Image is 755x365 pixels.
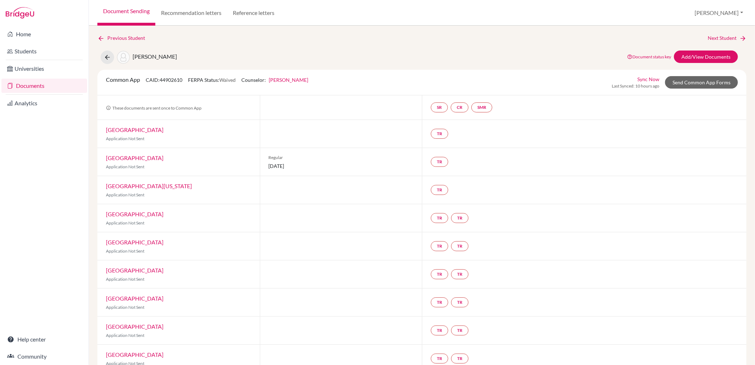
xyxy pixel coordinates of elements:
a: TR [431,269,448,279]
span: Last Synced: 10 hours ago [612,83,659,89]
a: [GEOGRAPHIC_DATA][US_STATE] [106,182,192,189]
a: TR [431,157,448,167]
a: TR [451,326,468,335]
a: [GEOGRAPHIC_DATA] [106,239,164,245]
span: Application Not Sent [106,164,144,169]
a: Community [1,349,87,364]
a: TR [451,241,468,251]
a: [GEOGRAPHIC_DATA] [106,211,164,217]
a: Students [1,44,87,58]
a: [GEOGRAPHIC_DATA] [106,126,164,133]
span: Application Not Sent [106,192,144,197]
a: Documents [1,79,87,93]
a: [GEOGRAPHIC_DATA] [106,267,164,274]
span: Counselor: [241,77,308,83]
span: FERPA Status: [188,77,236,83]
a: TR [431,185,448,195]
a: TR [431,326,448,335]
span: Application Not Sent [106,220,144,226]
a: Send Common App Forms [665,76,738,89]
span: Application Not Sent [106,305,144,310]
a: SMR [471,102,492,112]
a: [GEOGRAPHIC_DATA] [106,295,164,302]
a: Previous Student [97,34,151,42]
a: TR [431,297,448,307]
span: CAID: 44902610 [146,77,182,83]
a: [GEOGRAPHIC_DATA] [106,351,164,358]
a: Universities [1,62,87,76]
button: [PERSON_NAME] [691,6,746,20]
a: Next Student [708,34,746,42]
a: Analytics [1,96,87,110]
a: TR [451,269,468,279]
span: Application Not Sent [106,136,144,141]
a: [GEOGRAPHIC_DATA] [106,154,164,161]
img: Bridge-U [6,7,34,18]
span: Regular [269,154,414,161]
span: [PERSON_NAME] [133,53,177,60]
span: Waived [219,77,236,83]
a: TR [431,129,448,139]
a: CR [451,102,468,112]
a: Home [1,27,87,41]
span: These documents are sent once to Common App [106,105,202,111]
a: Document status key [627,54,671,59]
a: [PERSON_NAME] [269,77,308,83]
a: TR [451,213,468,223]
span: [DATE] [269,162,414,170]
a: Add/View Documents [674,51,738,63]
a: Sync Now [637,75,659,83]
span: Common App [106,76,140,83]
a: TR [431,241,448,251]
a: TR [451,297,468,307]
span: Application Not Sent [106,333,144,338]
a: SR [431,102,448,112]
span: Application Not Sent [106,276,144,282]
a: Help center [1,332,87,347]
span: Application Not Sent [106,248,144,254]
a: TR [431,354,448,364]
a: TR [431,213,448,223]
a: TR [451,354,468,364]
a: [GEOGRAPHIC_DATA] [106,323,164,330]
